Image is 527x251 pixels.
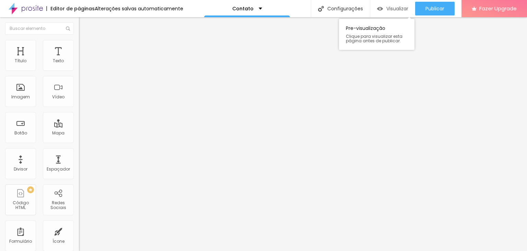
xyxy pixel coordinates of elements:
[45,200,72,210] div: Redes Sociais
[14,167,27,172] div: Divisor
[346,34,408,43] span: Clique para visualizar esta página antes de publicar.
[479,6,517,11] span: Fazer Upgrade
[370,2,415,15] button: Visualizar
[232,6,254,11] p: Contato
[52,131,65,135] div: Mapa
[14,131,27,135] div: Botão
[52,239,65,244] div: Ícone
[95,6,183,11] div: Alterações salvas automaticamente
[52,95,65,99] div: Vídeo
[425,6,444,11] span: Publicar
[415,2,455,15] button: Publicar
[79,17,527,251] iframe: Editor
[15,58,26,63] div: Título
[386,6,408,11] span: Visualizar
[377,6,383,12] img: view-1.svg
[5,22,74,35] input: Buscar elemento
[46,6,95,11] div: Editor de páginas
[47,167,70,172] div: Espaçador
[9,239,32,244] div: Formulário
[66,26,70,31] img: Icone
[53,58,64,63] div: Texto
[318,6,324,12] img: Icone
[7,200,34,210] div: Código HTML
[339,19,414,50] div: Pre-visualização
[11,95,30,99] div: Imagem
